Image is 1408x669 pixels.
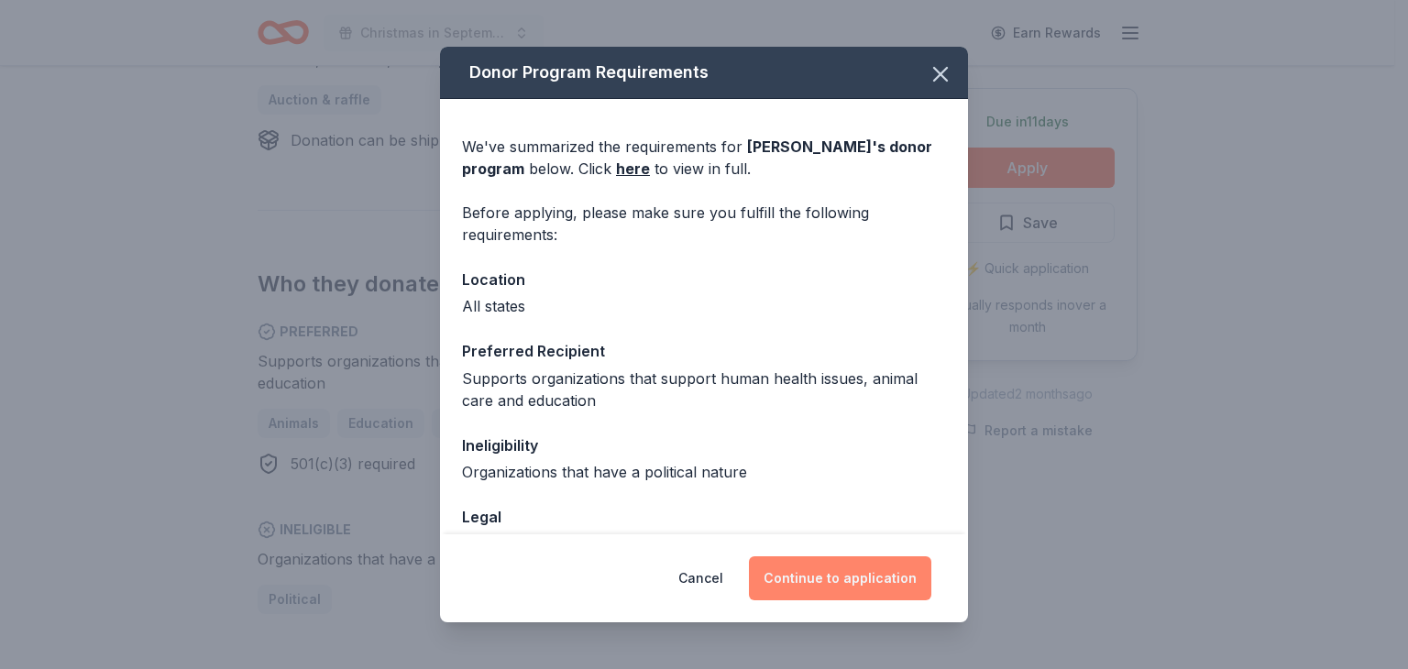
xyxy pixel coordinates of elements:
[462,505,946,529] div: Legal
[462,295,946,317] div: All states
[462,367,946,411] div: Supports organizations that support human health issues, animal care and education
[678,556,723,600] button: Cancel
[462,202,946,246] div: Before applying, please make sure you fulfill the following requirements:
[462,339,946,363] div: Preferred Recipient
[616,158,650,180] a: here
[462,433,946,457] div: Ineligibility
[462,136,946,180] div: We've summarized the requirements for below. Click to view in full.
[462,533,946,555] div: 501(c)(3) required
[462,268,946,291] div: Location
[749,556,931,600] button: Continue to application
[440,47,968,99] div: Donor Program Requirements
[462,461,946,483] div: Organizations that have a political nature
